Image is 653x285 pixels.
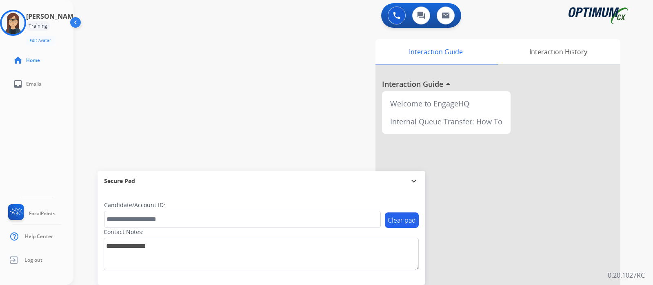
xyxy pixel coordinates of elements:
[104,177,135,185] span: Secure Pad
[385,113,507,130] div: Internal Queue Transfer: How To
[13,79,23,89] mat-icon: inbox
[26,81,41,87] span: Emails
[385,95,507,113] div: Welcome to EngageHQ
[2,11,24,34] img: avatar
[7,204,56,223] a: FocalPoints
[29,210,56,217] span: FocalPoints
[608,270,645,280] p: 0.20.1027RC
[409,176,419,186] mat-icon: expand_more
[26,11,79,21] h3: [PERSON_NAME]
[26,21,50,31] div: Training
[13,55,23,65] mat-icon: home
[496,39,620,64] div: Interaction History
[25,233,53,240] span: Help Center
[24,257,42,263] span: Log out
[385,212,419,228] button: Clear pad
[375,39,496,64] div: Interaction Guide
[104,228,144,236] label: Contact Notes:
[26,36,54,45] button: Edit Avatar
[26,57,40,64] span: Home
[104,201,165,209] label: Candidate/Account ID:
